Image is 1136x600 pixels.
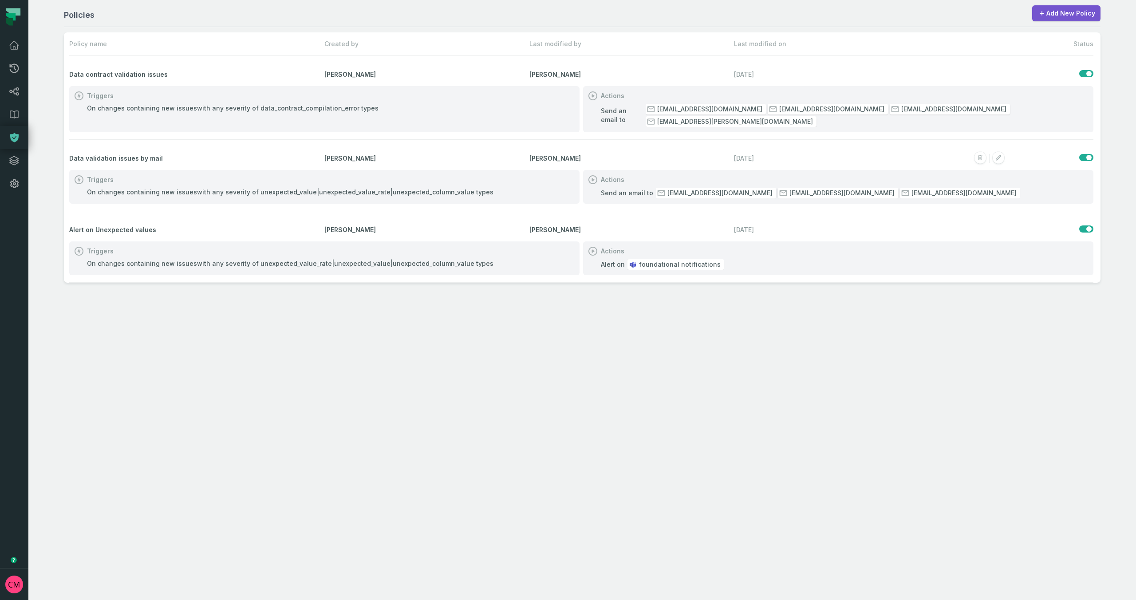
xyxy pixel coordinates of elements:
div: On changes containing new issues with any severity of unexpected_value|unexpected_value_rate|unex... [87,188,493,197]
span: Policy name [69,39,321,48]
span: Last modified on [734,39,935,48]
span: [PERSON_NAME] [529,154,731,163]
span: Last modified by [529,39,731,48]
span: [EMAIL_ADDRESS][DOMAIN_NAME] [779,105,884,114]
span: Data contract validation issues [69,70,321,79]
span: foundational notifications [639,260,721,269]
h1: Actions [601,91,624,100]
span: Alert on [601,260,625,269]
span: Send an email to [601,189,653,197]
div: On changes containing new issues with any severity of unexpected_value_rate|unexpected_value|unex... [87,259,493,268]
h1: Triggers [87,247,114,256]
h1: Actions [601,247,624,256]
h1: Policies [64,9,95,21]
span: [EMAIL_ADDRESS][DOMAIN_NAME] [667,189,773,197]
span: Send an email to [601,107,643,124]
h1: Triggers [87,91,114,100]
span: Status [1043,39,1093,48]
span: [EMAIL_ADDRESS][DOMAIN_NAME] [789,189,895,197]
img: avatar of Collin Marsden [5,576,23,593]
span: [PERSON_NAME] [529,225,731,234]
span: Data validation issues by mail [69,154,321,163]
span: Alert on Unexpected values [69,225,321,234]
span: [EMAIL_ADDRESS][DOMAIN_NAME] [901,105,1006,114]
span: [PERSON_NAME] [324,154,526,163]
relative-time: Sep 30, 2025, 11:03 AM MDT [734,154,935,163]
span: [EMAIL_ADDRESS][DOMAIN_NAME] [911,189,1017,197]
a: Add New Policy [1032,5,1100,21]
h1: Triggers [87,175,114,184]
span: Created by [324,39,526,48]
div: On changes containing new issues with any severity of data_contract_compilation_error types [87,104,379,113]
span: [PERSON_NAME] [324,70,526,79]
span: [EMAIL_ADDRESS][PERSON_NAME][DOMAIN_NAME] [657,117,813,126]
relative-time: Sep 1, 2025, 7:38 AM MDT [734,225,935,234]
h1: Actions [601,175,624,184]
span: [EMAIL_ADDRESS][DOMAIN_NAME] [657,105,762,114]
span: [PERSON_NAME] [324,225,526,234]
span: [PERSON_NAME] [529,70,731,79]
relative-time: Oct 1, 2025, 4:17 AM MDT [734,70,935,79]
div: Tooltip anchor [10,556,18,564]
